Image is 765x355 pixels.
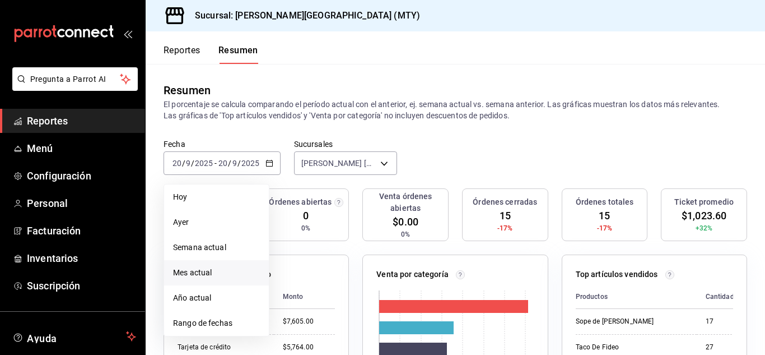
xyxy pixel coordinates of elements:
[576,317,688,326] div: Sope de [PERSON_NAME]
[8,81,138,93] a: Pregunta a Parrot AI
[500,208,511,223] span: 15
[473,196,537,208] h3: Órdenes cerradas
[27,251,136,266] span: Inventarios
[706,317,734,326] div: 17
[164,140,281,148] label: Fecha
[283,343,335,352] div: $5,764.00
[218,45,258,64] button: Resumen
[27,113,136,128] span: Reportes
[30,73,120,85] span: Pregunta a Parrot AI
[283,317,335,326] div: $7,605.00
[194,159,213,168] input: ----
[401,229,410,239] span: 0%
[696,223,713,233] span: +32%
[27,141,136,156] span: Menú
[191,159,194,168] span: /
[269,196,332,208] h3: Órdenes abiertas
[214,159,217,168] span: -
[697,285,743,309] th: Cantidad
[173,292,260,304] span: Año actual
[27,223,136,238] span: Facturación
[599,208,610,223] span: 15
[294,140,397,148] label: Sucursales
[376,269,449,280] p: Venta por categoría
[274,285,335,309] th: Monto
[303,208,309,223] span: 0
[232,159,237,168] input: --
[173,191,260,203] span: Hoy
[182,159,185,168] span: /
[576,269,658,280] p: Top artículos vendidos
[172,159,182,168] input: --
[173,317,260,329] span: Rango de fechas
[173,267,260,279] span: Mes actual
[301,223,310,233] span: 0%
[576,196,634,208] h3: Órdenes totales
[164,45,200,64] button: Reportes
[301,158,376,169] span: [PERSON_NAME] [GEOGRAPHIC_DATA] (MTY)
[164,45,258,64] div: navigation tabs
[241,159,260,168] input: ----
[706,343,734,352] div: 27
[27,278,136,293] span: Suscripción
[682,208,726,223] span: $1,023.60
[218,159,228,168] input: --
[576,343,688,352] div: Taco De Fideo
[186,9,420,22] h3: Sucursal: [PERSON_NAME][GEOGRAPHIC_DATA] (MTY)
[123,29,132,38] button: open_drawer_menu
[497,223,513,233] span: -17%
[27,168,136,183] span: Configuración
[576,285,697,309] th: Productos
[12,67,138,91] button: Pregunta a Parrot AI
[164,99,747,121] p: El porcentaje se calcula comparando el período actual con el anterior, ej. semana actual vs. sema...
[173,242,260,253] span: Semana actual
[228,159,231,168] span: /
[164,82,211,99] div: Resumen
[367,191,444,214] h3: Venta órdenes abiertas
[27,330,122,343] span: Ayuda
[173,216,260,228] span: Ayer
[27,196,136,211] span: Personal
[674,196,734,208] h3: Ticket promedio
[178,343,265,352] div: Tarjeta de crédito
[185,159,191,168] input: --
[393,214,418,229] span: $0.00
[597,223,613,233] span: -17%
[237,159,241,168] span: /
